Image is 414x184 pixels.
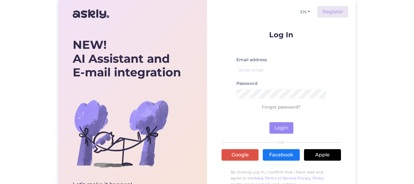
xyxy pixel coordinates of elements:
p: Log In [222,31,341,38]
label: Email address [236,57,267,63]
a: Askly Terms of Service [254,176,296,180]
a: Forgot password? [262,104,301,110]
button: Login [269,122,293,134]
input: Enter email [236,65,326,75]
a: Facebook [263,149,300,161]
a: Register [317,6,348,18]
span: OR [277,140,286,145]
button: EN [298,8,312,16]
a: Google [222,149,259,161]
img: Askly [73,7,109,21]
img: bg-askly [73,85,170,182]
a: Privacy Policy [297,176,324,180]
label: Password [236,80,258,87]
div: AI Assistant and E-mail integration [73,38,181,79]
b: NEW! [73,38,107,52]
a: Apple [304,149,341,161]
